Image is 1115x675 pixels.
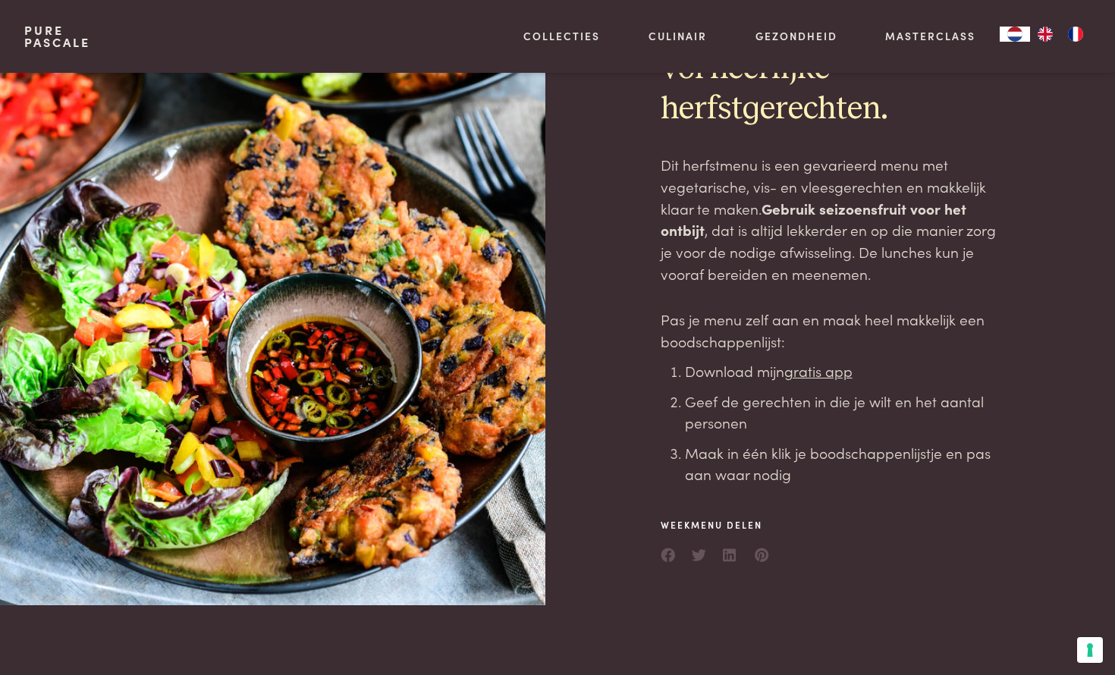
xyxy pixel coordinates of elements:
ul: Language list [1030,27,1091,42]
div: Language [1000,27,1030,42]
span: Weekmenu delen [661,518,770,532]
a: Gezondheid [755,28,837,44]
a: PurePascale [24,24,90,49]
li: Download mijn [685,360,1000,382]
a: NL [1000,27,1030,42]
a: Masterclass [885,28,975,44]
p: Dit herfstmenu is een gevarieerd menu met vegetarische, vis- en vleesgerechten en makkelijk klaar... [661,154,1000,284]
a: FR [1060,27,1091,42]
strong: Gebruik seizoensfruit voor het ontbijt [661,198,966,240]
li: Geef de gerechten in die je wilt en het aantal personen [685,391,1000,434]
a: EN [1030,27,1060,42]
button: Uw voorkeuren voor toestemming voor trackingtechnologieën [1077,637,1103,663]
a: Collecties [523,28,600,44]
a: Culinair [649,28,707,44]
a: gratis app [784,360,853,381]
aside: Language selected: Nederlands [1000,27,1091,42]
p: Pas je menu zelf aan en maak heel makkelijk een boodschappenlijst: [661,309,1000,352]
li: Maak in één klik je boodschappenlijstje en pas aan waar nodig [685,442,1000,485]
